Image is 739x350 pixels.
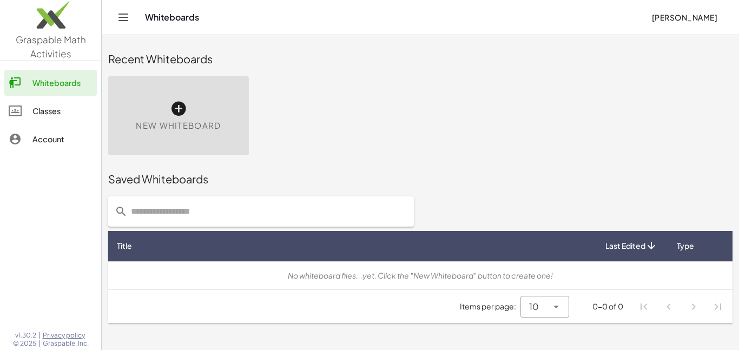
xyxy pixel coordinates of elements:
[4,126,97,152] a: Account
[32,133,93,146] div: Account
[4,98,97,124] a: Classes
[460,301,520,312] span: Items per page:
[43,339,89,348] span: Graspable, Inc.
[108,171,733,187] div: Saved Whiteboards
[15,331,36,340] span: v1.30.2
[108,51,733,67] div: Recent Whiteboards
[32,104,93,117] div: Classes
[32,76,93,89] div: Whiteboards
[592,301,623,312] div: 0-0 of 0
[115,9,132,26] button: Toggle navigation
[651,12,717,22] span: [PERSON_NAME]
[677,240,694,252] span: Type
[632,294,730,319] nav: Pagination Navigation
[16,34,86,60] span: Graspable Math Activities
[136,120,221,132] span: New Whiteboard
[605,240,645,252] span: Last Edited
[117,270,724,281] div: No whiteboard files...yet. Click the "New Whiteboard" button to create one!
[117,240,132,252] span: Title
[4,70,97,96] a: Whiteboards
[643,8,726,27] button: [PERSON_NAME]
[13,339,36,348] span: © 2025
[43,331,89,340] a: Privacy policy
[38,331,41,340] span: |
[38,339,41,348] span: |
[115,205,128,218] i: prepended action
[529,300,539,313] span: 10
